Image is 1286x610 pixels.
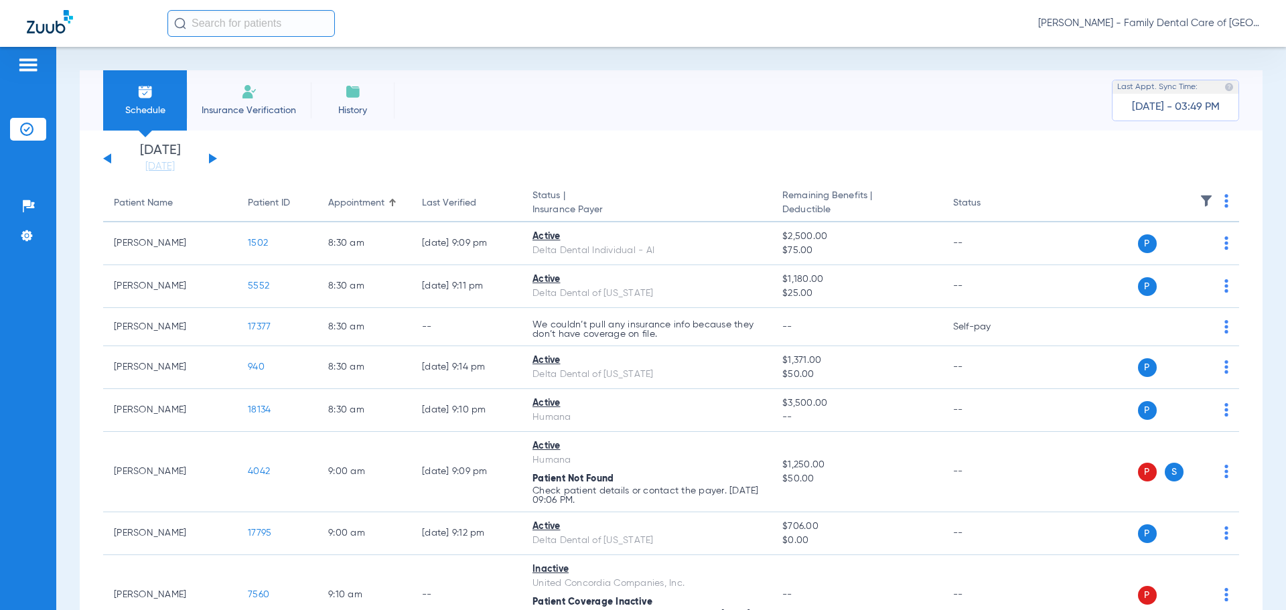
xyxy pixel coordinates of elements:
[328,196,384,210] div: Appointment
[532,534,761,548] div: Delta Dental of [US_STATE]
[248,405,271,414] span: 18134
[27,10,73,33] img: Zuub Logo
[1224,82,1234,92] img: last sync help info
[411,346,522,389] td: [DATE] 9:14 PM
[782,458,931,472] span: $1,250.00
[113,104,177,117] span: Schedule
[532,562,761,577] div: Inactive
[942,308,1033,346] td: Self-pay
[532,244,761,258] div: Delta Dental Individual - AI
[942,185,1033,222] th: Status
[317,512,411,555] td: 9:00 AM
[103,308,237,346] td: [PERSON_NAME]
[782,354,931,368] span: $1,371.00
[782,230,931,244] span: $2,500.00
[317,389,411,432] td: 8:30 AM
[103,389,237,432] td: [PERSON_NAME]
[248,590,269,599] span: 7560
[248,281,269,291] span: 5552
[1224,194,1228,208] img: group-dot-blue.svg
[942,512,1033,555] td: --
[317,432,411,512] td: 9:00 AM
[532,486,761,505] p: Check patient details or contact the payer. [DATE] 09:06 PM.
[772,185,942,222] th: Remaining Benefits |
[317,308,411,346] td: 8:30 AM
[317,222,411,265] td: 8:30 AM
[1224,236,1228,250] img: group-dot-blue.svg
[1138,277,1157,296] span: P
[197,104,301,117] span: Insurance Verification
[103,512,237,555] td: [PERSON_NAME]
[1117,80,1198,94] span: Last Appt. Sync Time:
[942,265,1033,308] td: --
[248,322,271,331] span: 17377
[532,520,761,534] div: Active
[1224,360,1228,374] img: group-dot-blue.svg
[522,185,772,222] th: Status |
[422,196,511,210] div: Last Verified
[137,84,153,100] img: Schedule
[1138,358,1157,377] span: P
[120,160,200,173] a: [DATE]
[321,104,384,117] span: History
[782,534,931,548] span: $0.00
[422,196,476,210] div: Last Verified
[1224,320,1228,333] img: group-dot-blue.svg
[317,346,411,389] td: 8:30 AM
[328,196,401,210] div: Appointment
[1224,403,1228,416] img: group-dot-blue.svg
[942,346,1033,389] td: --
[17,57,39,73] img: hamburger-icon
[114,196,226,210] div: Patient Name
[1224,465,1228,478] img: group-dot-blue.svg
[411,308,522,346] td: --
[1165,463,1184,481] span: S
[532,273,761,287] div: Active
[1138,463,1157,481] span: P
[782,590,792,599] span: --
[411,265,522,308] td: [DATE] 9:11 PM
[782,287,931,301] span: $25.00
[942,432,1033,512] td: --
[103,222,237,265] td: [PERSON_NAME]
[248,196,290,210] div: Patient ID
[411,222,522,265] td: [DATE] 9:09 PM
[1224,279,1228,293] img: group-dot-blue.svg
[1224,526,1228,540] img: group-dot-blue.svg
[248,528,271,538] span: 17795
[532,396,761,410] div: Active
[782,396,931,410] span: $3,500.00
[532,439,761,453] div: Active
[782,203,931,217] span: Deductible
[411,389,522,432] td: [DATE] 9:10 PM
[411,432,522,512] td: [DATE] 9:09 PM
[174,17,186,29] img: Search Icon
[1138,586,1157,605] span: P
[782,472,931,486] span: $50.00
[532,597,652,607] span: Patient Coverage Inactive
[1200,194,1213,208] img: filter.svg
[532,474,614,483] span: Patient Not Found
[782,520,931,534] span: $706.00
[103,346,237,389] td: [PERSON_NAME]
[241,84,257,100] img: Manual Insurance Verification
[248,196,307,210] div: Patient ID
[120,144,200,173] li: [DATE]
[1138,401,1157,420] span: P
[782,322,792,331] span: --
[782,273,931,287] span: $1,180.00
[317,265,411,308] td: 8:30 AM
[532,354,761,368] div: Active
[248,467,270,476] span: 4042
[1038,17,1259,30] span: [PERSON_NAME] - Family Dental Care of [GEOGRAPHIC_DATA]
[1224,588,1228,601] img: group-dot-blue.svg
[103,265,237,308] td: [PERSON_NAME]
[167,10,335,37] input: Search for patients
[345,84,361,100] img: History
[1138,234,1157,253] span: P
[103,432,237,512] td: [PERSON_NAME]
[1138,524,1157,543] span: P
[782,410,931,425] span: --
[532,453,761,467] div: Humana
[532,577,761,591] div: United Concordia Companies, Inc.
